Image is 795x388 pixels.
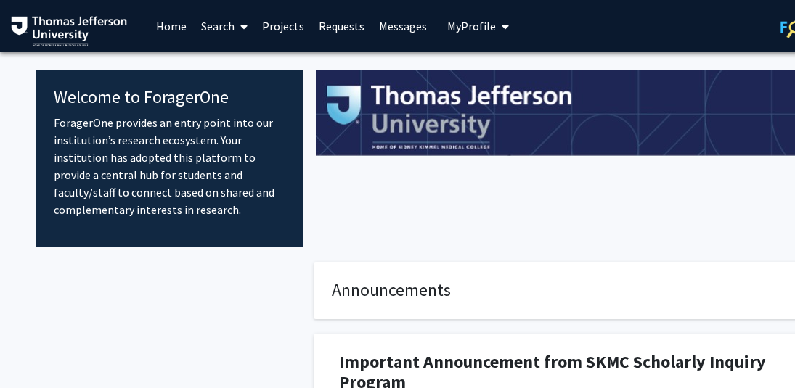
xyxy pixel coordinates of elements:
a: Projects [255,1,311,51]
a: Messages [372,1,434,51]
p: ForagerOne provides an entry point into our institution’s research ecosystem. Your institution ha... [54,114,285,218]
a: Home [149,1,194,51]
h4: Welcome to ForagerOne [54,87,285,108]
a: Requests [311,1,372,51]
img: Thomas Jefferson University Logo [11,16,127,46]
a: Search [194,1,255,51]
iframe: Chat [11,323,62,377]
span: My Profile [447,19,496,33]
